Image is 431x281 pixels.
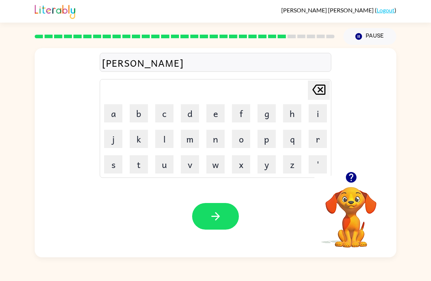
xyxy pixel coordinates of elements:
button: u [155,155,173,173]
button: l [155,130,173,148]
button: Pause [343,28,396,45]
button: t [130,155,148,173]
video: Your browser must support playing .mp4 files to use Literably. Please try using another browser. [314,176,388,249]
button: b [130,104,148,122]
button: j [104,130,122,148]
button: s [104,155,122,173]
button: g [258,104,276,122]
button: i [309,104,327,122]
button: p [258,130,276,148]
button: r [309,130,327,148]
button: h [283,104,301,122]
button: f [232,104,250,122]
button: d [181,104,199,122]
button: c [155,104,173,122]
button: o [232,130,250,148]
button: v [181,155,199,173]
button: y [258,155,276,173]
button: z [283,155,301,173]
button: e [206,104,225,122]
button: ' [309,155,327,173]
button: w [206,155,225,173]
a: Logout [377,7,394,13]
button: n [206,130,225,148]
img: Literably [35,3,75,19]
button: k [130,130,148,148]
button: a [104,104,122,122]
span: [PERSON_NAME] [PERSON_NAME] [281,7,375,13]
div: [PERSON_NAME] [102,55,329,70]
button: x [232,155,250,173]
div: ( ) [281,7,396,13]
button: q [283,130,301,148]
button: m [181,130,199,148]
